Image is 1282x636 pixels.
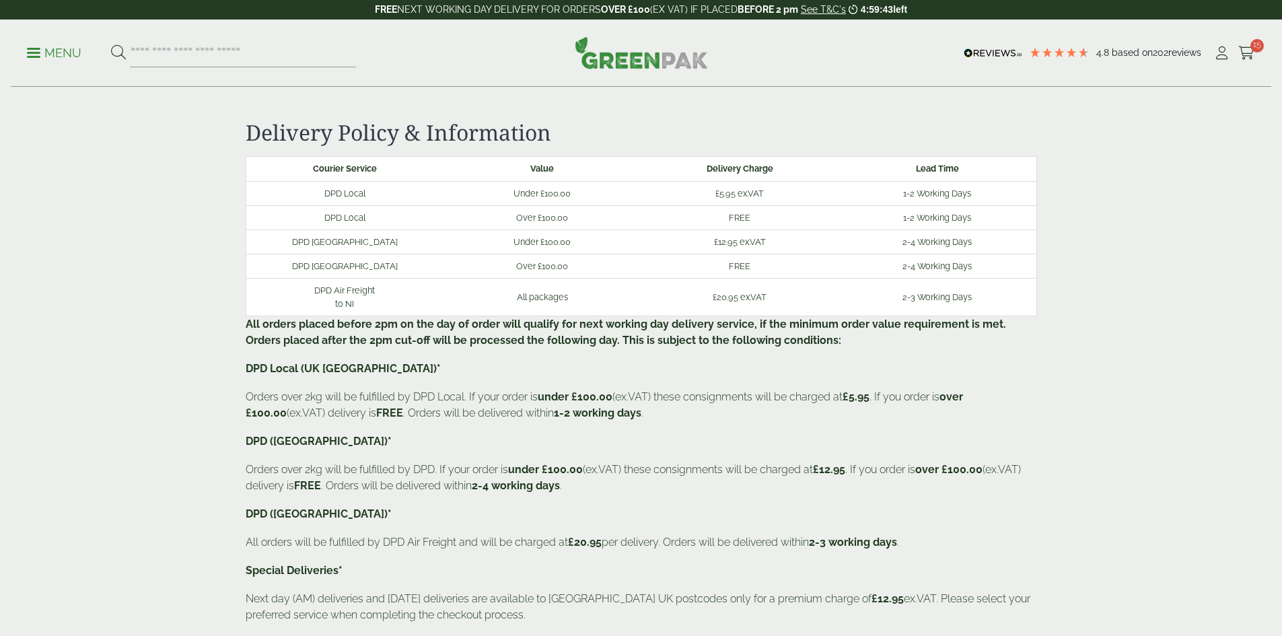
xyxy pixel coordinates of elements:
td: 2-4 Working Days [839,229,1036,254]
i: Cart [1238,46,1255,60]
th: Courier Service [246,157,443,181]
strong: OVER £100 [601,4,650,15]
p: Orders over 2kg will be fulfilled by DPD Local. If your order is (ex.VAT) these consignments will... [246,389,1037,421]
strong: FREE [375,4,397,15]
td: £20.95 ex.VAT [641,279,839,316]
b: FREE [294,479,321,492]
b: under £100.00 [538,390,612,403]
img: REVIEWS.io [964,48,1022,58]
div: 4.79 Stars [1029,46,1090,59]
b: over £100.00 [915,463,983,476]
td: DPD [GEOGRAPHIC_DATA] [246,254,443,279]
b: DPD ([GEOGRAPHIC_DATA])* [246,435,392,448]
b: £20.95 [568,536,602,549]
td: DPD Air Freight to NI [246,279,443,316]
b: 1-2 working days [554,407,641,419]
td: 1-2 Working Days [839,181,1036,205]
span: left [893,4,907,15]
b: 2-4 working days [472,479,560,492]
span: reviews [1168,47,1201,58]
th: Lead Time [839,157,1036,181]
strong: £12.95 [871,592,904,605]
td: DPD Local [246,181,443,205]
b: under £100.00 [508,463,583,476]
td: FREE [641,205,839,229]
td: £5.95 ex.VAT [641,181,839,205]
td: Under £100.00 [443,229,641,254]
td: DPD Local [246,205,443,229]
i: My Account [1213,46,1230,60]
td: Under £100.00 [443,181,641,205]
b: FREE [376,407,403,419]
b: £5.95 [843,390,869,403]
td: £12.95 ex.VAT [641,229,839,254]
td: Over £100.00 [443,254,641,279]
b: Special Deliveries* [246,564,343,577]
span: 4.8 [1096,47,1112,58]
a: Menu [27,45,81,59]
th: Value [443,157,641,181]
td: 2-3 Working Days [839,279,1036,316]
b: £12.95 [813,463,845,476]
img: GreenPak Supplies [575,36,708,69]
td: 2-4 Working Days [839,254,1036,279]
td: FREE [641,254,839,279]
span: 15 [1250,39,1264,52]
b: over £100.00 [246,390,963,419]
span: Based on [1112,47,1153,58]
b: DPD Local (UK [GEOGRAPHIC_DATA])* [246,362,441,375]
td: All packages [443,279,641,316]
td: DPD [GEOGRAPHIC_DATA] [246,229,443,254]
b: All orders placed before 2pm on the day of order will qualify for next working day delivery servi... [246,318,1006,347]
p: All orders will be fulfilled by DPD Air Freight and will be charged at per delivery. Orders will ... [246,534,1037,551]
a: 15 [1238,43,1255,63]
p: Orders over 2kg will be fulfilled by DPD. If your order is (ex.VAT) these consignments will be ch... [246,462,1037,494]
strong: BEFORE 2 pm [738,4,798,15]
p: Menu [27,45,81,61]
td: Over £100.00 [443,205,641,229]
th: Delivery Charge [641,157,839,181]
b: 2-3 working days [809,536,897,549]
a: See T&C's [801,4,846,15]
span: 4:59:43 [861,4,893,15]
span: 202 [1153,47,1168,58]
td: 1-2 Working Days [839,205,1036,229]
h2: Delivery Policy & Information [246,120,1037,145]
b: DPD ([GEOGRAPHIC_DATA])* [246,507,392,520]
